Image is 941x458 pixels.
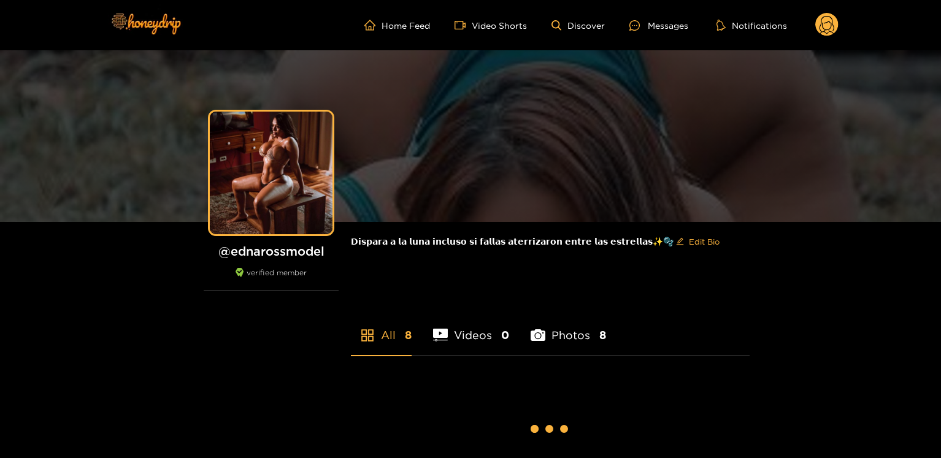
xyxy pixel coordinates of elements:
[676,237,684,246] span: edit
[629,18,688,32] div: Messages
[599,327,606,343] span: 8
[551,20,605,31] a: Discover
[204,268,339,291] div: verified member
[433,300,509,355] li: Videos
[351,300,412,355] li: All
[455,20,472,31] span: video-camera
[501,327,509,343] span: 0
[351,222,750,261] div: 𝗗𝗶𝘀𝗽𝗮𝗿𝗮 𝗮 𝗹𝗮 𝗹𝘂𝗻𝗮 𝗶𝗻𝗰𝗹𝘂𝘀𝗼 𝘀𝗶 𝗳𝗮𝗹𝗹𝗮𝘀 𝗮𝘁𝗲𝗿𝗿𝗶𝘇𝗮𝗿𝗼𝗻 𝗲𝗻𝘁𝗿𝗲 𝗹𝗮𝘀 𝗲𝘀𝘁𝗿𝗲𝗹𝗹𝗮𝘀✨🫧
[674,232,722,251] button: editEdit Bio
[405,327,412,343] span: 8
[204,243,339,259] h1: @ ednarossmodel
[364,20,430,31] a: Home Feed
[689,235,720,248] span: Edit Bio
[713,19,791,31] button: Notifications
[360,328,375,343] span: appstore
[455,20,527,31] a: Video Shorts
[364,20,382,31] span: home
[531,300,606,355] li: Photos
